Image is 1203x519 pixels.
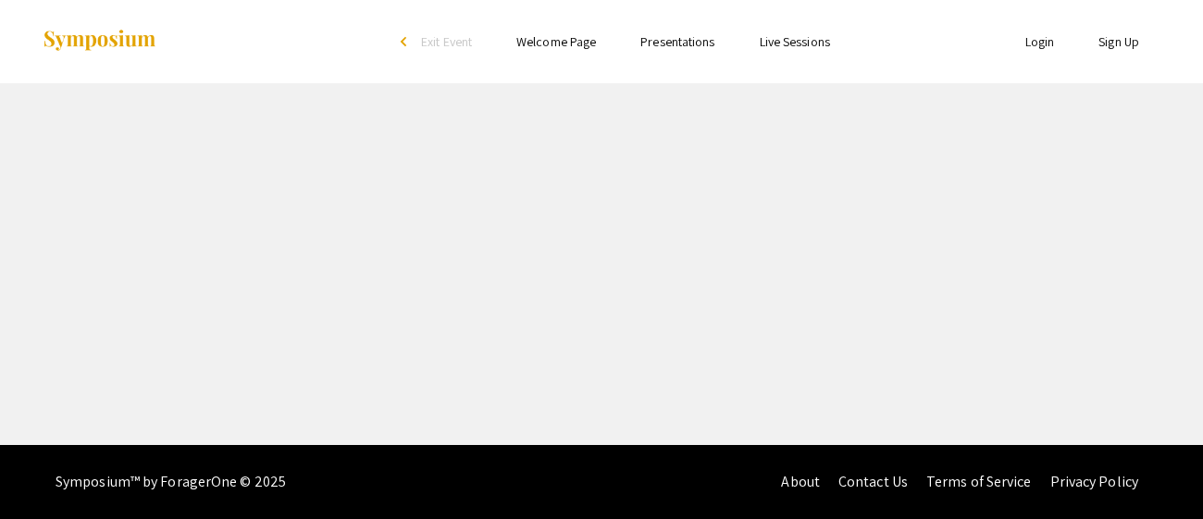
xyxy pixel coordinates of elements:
[926,472,1032,491] a: Terms of Service
[401,36,412,47] div: arrow_back_ios
[516,33,596,50] a: Welcome Page
[56,445,286,519] div: Symposium™ by ForagerOne © 2025
[1025,33,1055,50] a: Login
[640,33,714,50] a: Presentations
[1050,472,1138,491] a: Privacy Policy
[42,29,157,54] img: Symposium by ForagerOne
[421,33,472,50] span: Exit Event
[838,472,908,491] a: Contact Us
[781,472,820,491] a: About
[1098,33,1139,50] a: Sign Up
[760,33,830,50] a: Live Sessions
